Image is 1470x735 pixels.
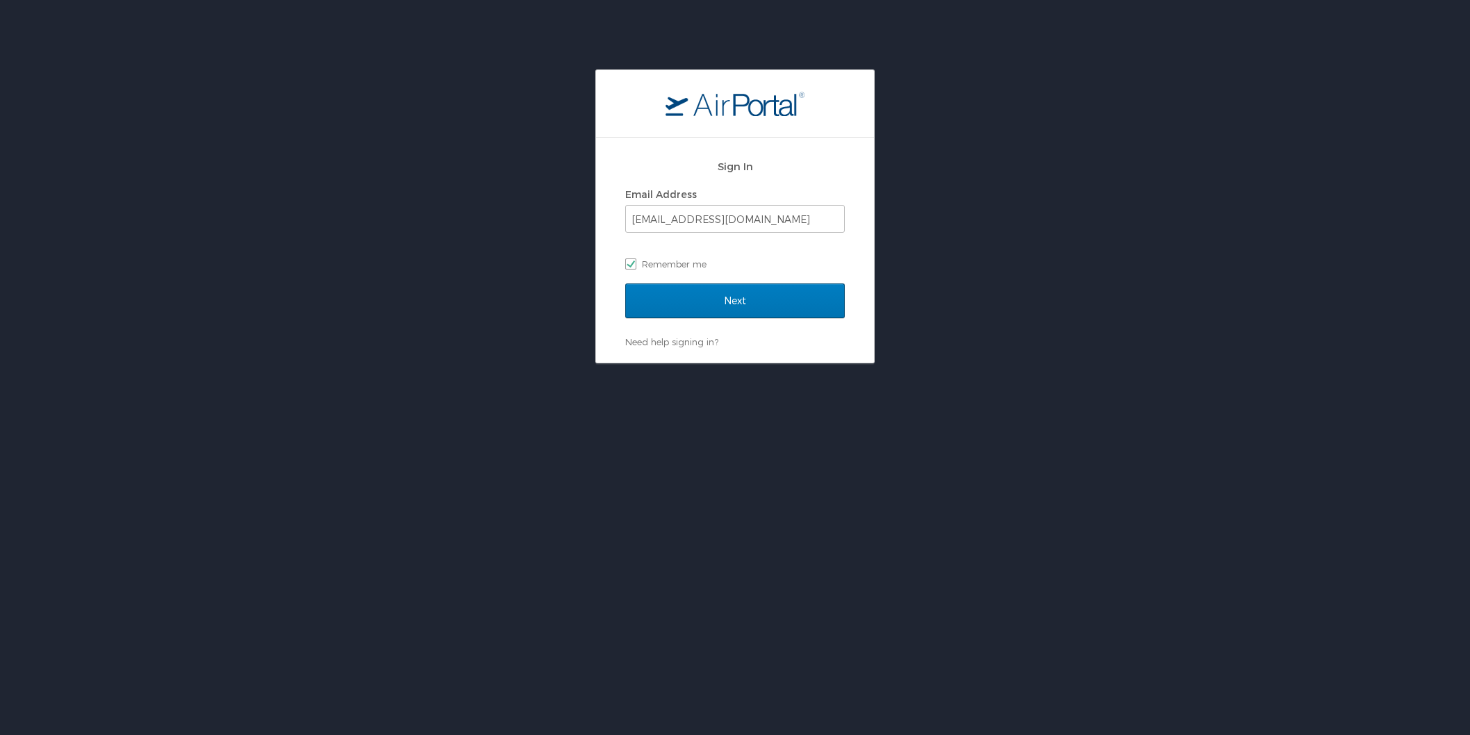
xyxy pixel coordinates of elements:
[625,336,718,347] a: Need help signing in?
[625,254,845,274] label: Remember me
[625,188,697,200] label: Email Address
[625,283,845,318] input: Next
[666,91,804,116] img: logo
[625,158,845,174] h2: Sign In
